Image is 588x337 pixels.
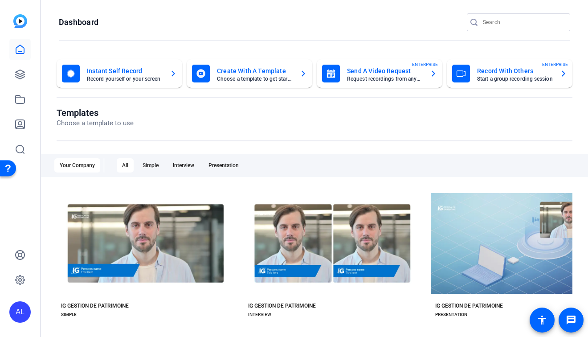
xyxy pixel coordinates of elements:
div: AL [9,301,31,323]
input: Search [483,17,563,28]
mat-card-subtitle: Choose a template to get started [217,76,293,82]
h1: Dashboard [59,17,98,28]
button: Send A Video RequestRequest recordings from anyone, anywhereENTERPRISE [317,59,442,88]
mat-card-title: Record With Others [477,66,553,76]
div: Interview [167,158,200,173]
mat-icon: accessibility [537,315,547,325]
p: Choose a template to use [57,118,134,128]
mat-card-title: Send A Video Request [347,66,423,76]
div: SIMPLE [61,311,77,318]
mat-card-title: Create With A Template [217,66,293,76]
button: Create With A TemplateChoose a template to get started [187,59,312,88]
mat-card-title: Instant Self Record [87,66,163,76]
div: INTERVIEW [248,311,271,318]
div: IG GESTION DE PATRIMOINE [61,302,129,309]
button: Instant Self RecordRecord yourself or your screen [57,59,182,88]
h1: Templates [57,107,134,118]
div: PRESENTATION [435,311,467,318]
mat-card-subtitle: Request recordings from anyone, anywhere [347,76,423,82]
span: ENTERPRISE [412,61,438,68]
button: Record With OthersStart a group recording sessionENTERPRISE [447,59,572,88]
span: ENTERPRISE [542,61,568,68]
mat-card-subtitle: Start a group recording session [477,76,553,82]
div: All [117,158,134,173]
div: Simple [137,158,164,173]
div: IG GESTION DE PATRIMOINE [435,302,503,309]
mat-card-subtitle: Record yourself or your screen [87,76,163,82]
div: IG GESTION DE PATRIMOINE [248,302,316,309]
div: Presentation [203,158,244,173]
img: blue-gradient.svg [13,14,27,28]
mat-icon: message [566,315,576,325]
div: Your Company [54,158,100,173]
